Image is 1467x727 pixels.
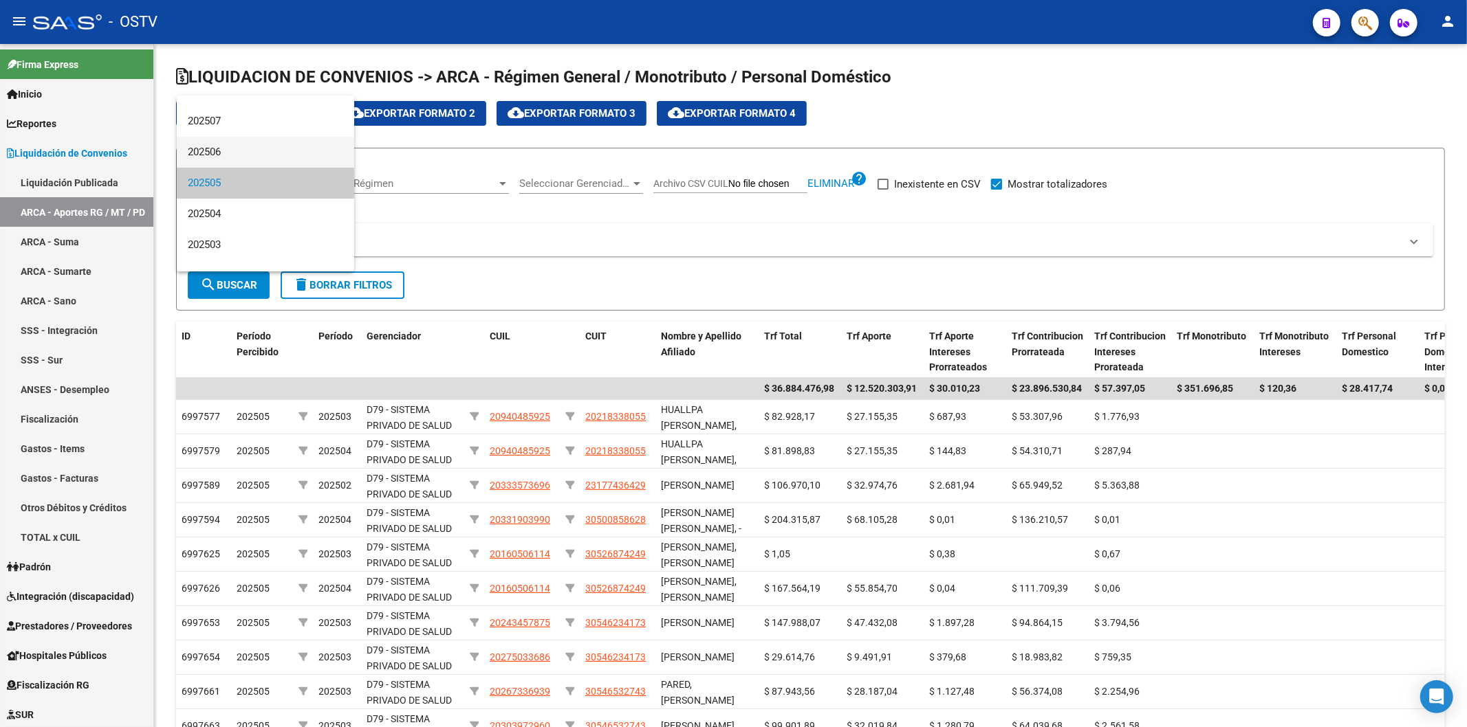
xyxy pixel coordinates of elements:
[188,260,343,291] span: 202502
[1420,680,1453,713] div: Open Intercom Messenger
[188,199,343,230] span: 202504
[188,106,343,137] span: 202507
[188,230,343,260] span: 202503
[188,137,343,168] span: 202506
[188,168,343,199] span: 202505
